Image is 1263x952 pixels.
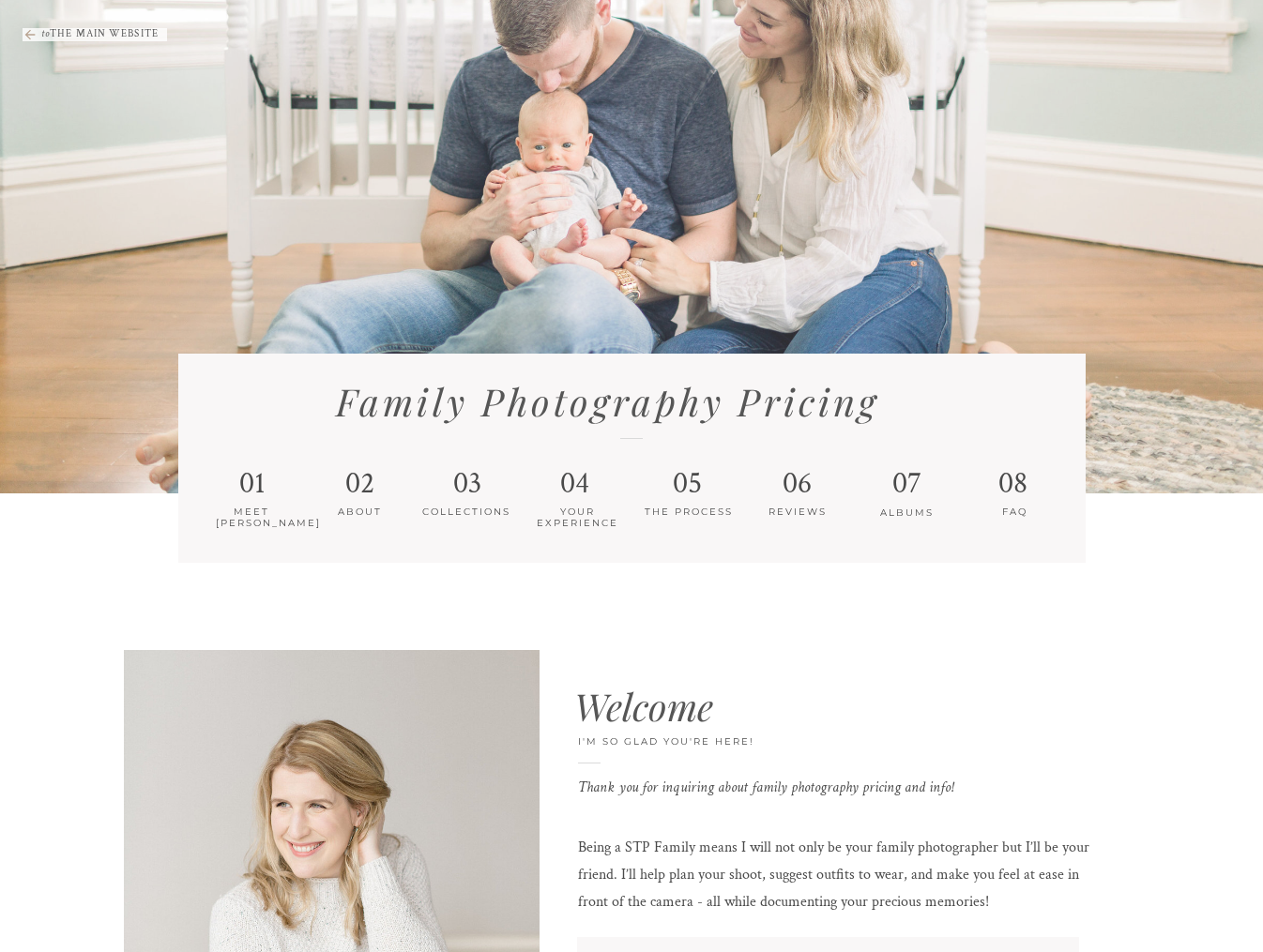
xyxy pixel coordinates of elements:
h1: Family Photography Pricing [336,379,932,431]
h2: YOUR EXPERIENCE [521,506,633,541]
h1: 04 [555,466,594,507]
h2: COLLECTIONS [419,506,513,541]
i: to [41,27,50,40]
p: Thank you for inquiring about family photography pricing and info! [578,775,1092,808]
h2: ABOUT [303,506,416,541]
h1: 07 [888,466,926,507]
h1: 01 [233,466,271,507]
h2: THE PROCESS [636,506,740,541]
h2: REVIEWS [741,506,854,541]
h1: 02 [341,466,379,507]
h1: 06 [778,466,816,507]
h2: ALBUMS [863,507,950,542]
p: THE MAIN WEBSITE [41,23,205,38]
h2: MEET [PERSON_NAME] [216,506,287,541]
p: I'm so glad you're here! [578,735,851,750]
h2: FAQ [958,506,1071,541]
a: toTHE MAIN WEBSITE [41,23,205,38]
h1: 05 [668,466,707,507]
h1: 03 [448,466,486,507]
h1: Welcome [574,684,726,726]
h1: 08 [994,466,1032,507]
